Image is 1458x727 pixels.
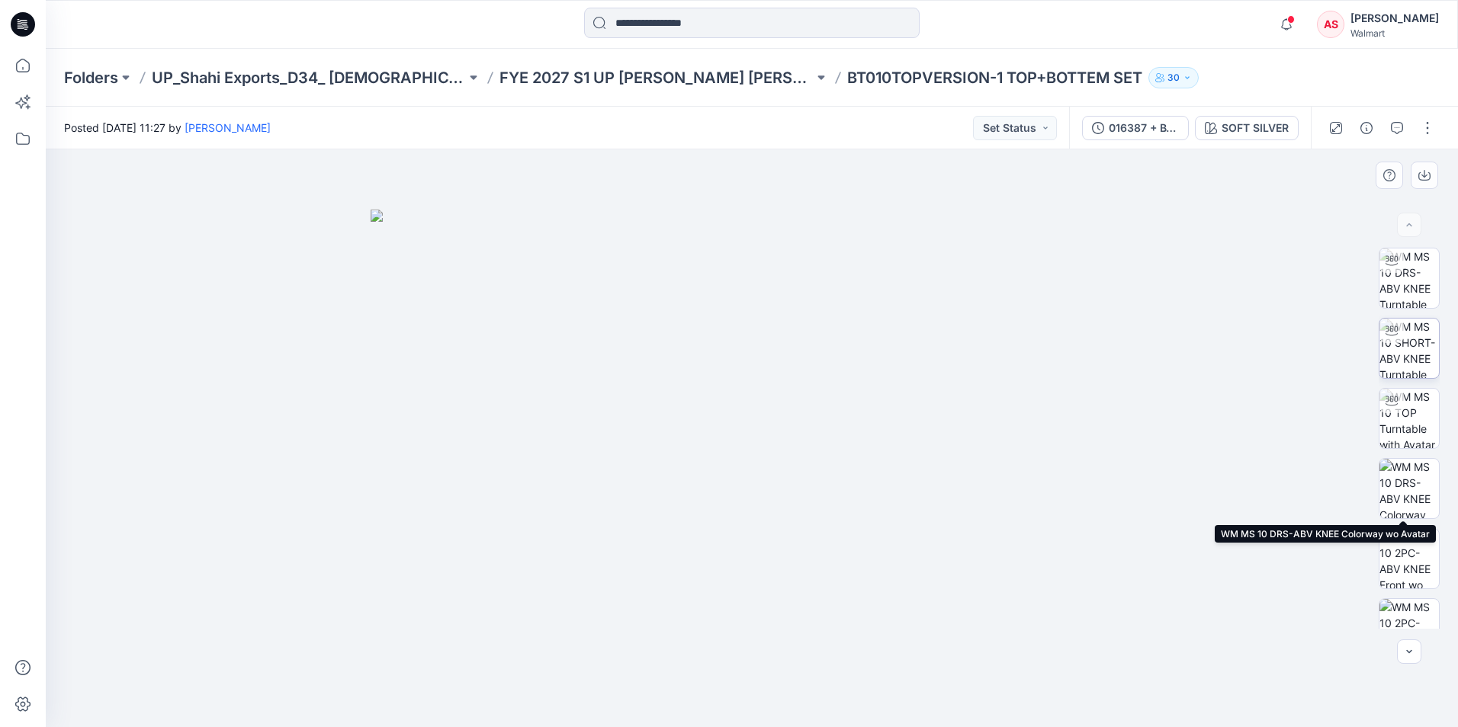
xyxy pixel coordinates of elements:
button: Details [1354,116,1379,140]
button: 30 [1148,67,1199,88]
div: AS [1317,11,1344,38]
img: WM MS 10 2PC-ABV KNEE Front wo Avatar [1379,529,1439,588]
img: WM MS 10 DRS-ABV KNEE Turntable with Avatar [1379,248,1439,308]
img: WM MS 10 DRS-ABV KNEE Colorway wo Avatar [1379,459,1439,518]
img: WM MS 10 TOP Turntable with Avatar [1379,389,1439,448]
div: 016387 + BT010 TOP VERSION2 OPT-ADM SET [1109,120,1179,136]
img: eyJhbGciOiJIUzI1NiIsImtpZCI6IjAiLCJzbHQiOiJzZXMiLCJ0eXAiOiJKV1QifQ.eyJkYXRhIjp7InR5cGUiOiJzdG9yYW... [371,210,1133,727]
button: 016387 + BT010 TOP VERSION2 OPT-ADM SET [1082,116,1189,140]
a: FYE 2027 S1 UP [PERSON_NAME] [PERSON_NAME] [499,67,814,88]
img: WM MS 10 SHORT-ABV KNEE Turntable with Avatar [1379,319,1439,378]
div: SOFT SILVER [1222,120,1289,136]
p: BT010TOPVERSION-1 TOP+BOTTEM SET [847,67,1142,88]
div: [PERSON_NAME] [1350,9,1439,27]
a: UP_Shahi Exports_D34_ [DEMOGRAPHIC_DATA] Bottoms [152,67,466,88]
div: Walmart [1350,27,1439,39]
p: 30 [1167,69,1180,86]
a: [PERSON_NAME] [185,121,271,134]
img: WM MS 10 2PC-ABV KNEE Back wo Avatar [1379,599,1439,658]
span: Posted [DATE] 11:27 by [64,120,271,136]
button: SOFT SILVER [1195,116,1299,140]
a: Folders [64,67,118,88]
